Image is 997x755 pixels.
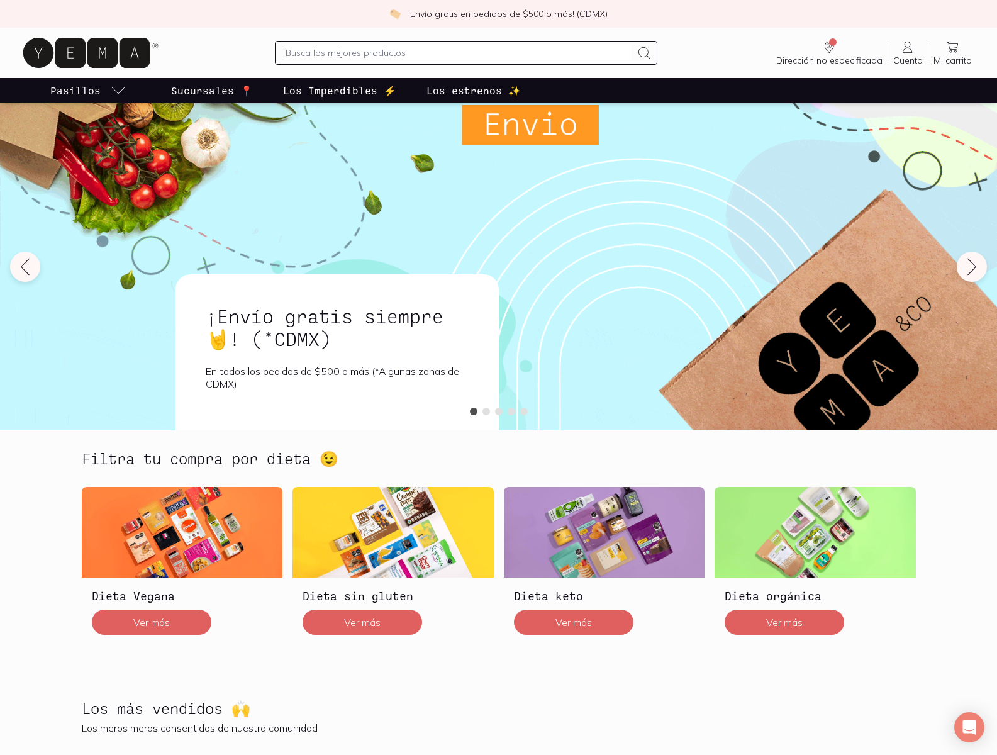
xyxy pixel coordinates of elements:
button: Ver más [725,610,844,635]
a: Cuenta [888,40,928,66]
a: Dieta sin glutenDieta sin glutenVer más [292,487,494,644]
a: Dieta orgánicaDieta orgánicaVer más [715,487,916,644]
img: check [389,8,401,20]
img: Dieta sin gluten [292,487,494,578]
a: Los estrenos ✨ [424,78,523,103]
h3: Dieta Vegana [92,588,273,604]
a: Mi carrito [928,40,977,66]
button: Ver más [92,610,211,635]
img: Dieta keto [504,487,705,578]
p: ¡Envío gratis en pedidos de $500 o más! (CDMX) [408,8,608,20]
h3: Dieta keto [514,588,695,604]
p: Los estrenos ✨ [426,83,521,98]
span: Dirección no especificada [776,55,883,66]
img: Dieta Vegana [82,487,283,578]
a: Dieta VeganaDieta VeganaVer más [82,487,283,644]
h2: Filtra tu compra por dieta 😉 [82,450,338,467]
p: Pasillos [50,83,101,98]
span: Cuenta [893,55,923,66]
a: pasillo-todos-link [48,78,128,103]
button: Ver más [514,610,633,635]
a: Sucursales 📍 [169,78,255,103]
p: En todos los pedidos de $500 o más (*Algunas zonas de CDMX) [206,365,469,390]
button: Ver más [303,610,422,635]
p: Sucursales 📍 [171,83,253,98]
img: Dieta orgánica [715,487,916,578]
p: Los meros meros consentidos de nuestra comunidad [82,722,916,734]
h3: Dieta sin gluten [303,588,484,604]
a: Dieta ketoDieta ketoVer más [504,487,705,644]
h2: Los más vendidos 🙌 [82,700,250,717]
div: Open Intercom Messenger [954,712,984,742]
input: Busca los mejores productos [286,45,632,60]
a: Dirección no especificada [771,40,888,66]
a: Los Imperdibles ⚡️ [281,78,399,103]
p: Los Imperdibles ⚡️ [283,83,396,98]
h1: ¡Envío gratis siempre🤘! (*CDMX) [206,305,469,350]
h3: Dieta orgánica [725,588,906,604]
span: Mi carrito [933,55,972,66]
